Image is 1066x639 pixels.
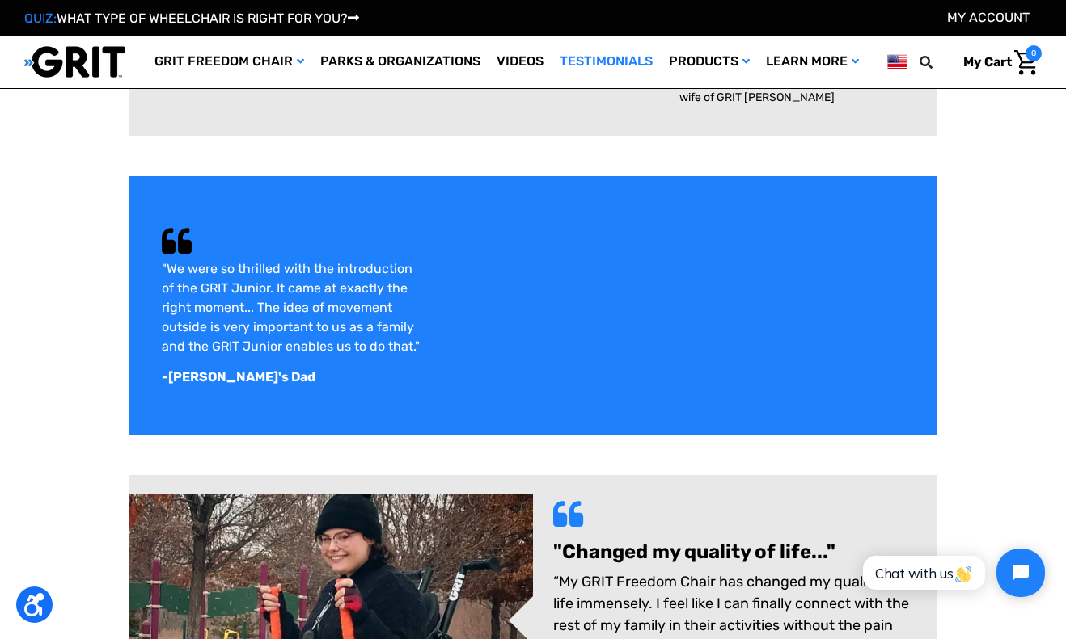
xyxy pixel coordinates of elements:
[927,45,951,79] input: Search
[963,54,1012,69] span: My Cart
[661,36,758,88] a: Products
[146,36,312,88] a: GRIT Freedom Chair
[24,11,57,26] span: QUIZ:
[478,176,937,434] iframe: Embedded Youtube Video
[1026,45,1042,61] span: 0
[162,226,192,259] div: Rocket
[162,261,420,354] span: "We were so thrilled with the introduction of the GRIT Junior. It came at exactly the right momen...
[312,36,489,88] a: Parks & Organizations
[845,535,1059,611] iframe: Tidio Chat
[947,10,1030,25] a: Account
[552,36,661,88] a: Testimonials
[679,90,835,104] span: wife of GRIT [PERSON_NAME]
[162,369,315,385] strong: -[PERSON_NAME]'s Dad
[553,499,583,532] div: Rocket
[24,45,125,78] img: GRIT All-Terrain Wheelchair and Mobility Equipment
[553,540,835,563] b: "Changed my quality of life..."
[887,52,907,72] img: us.png
[951,45,1042,79] a: Cart with 0 items
[24,11,359,26] a: QUIZ:WHAT TYPE OF WHEELCHAIR IS RIGHT FOR YOU?
[489,36,552,88] a: Videos
[758,36,867,88] a: Learn More
[1014,50,1038,75] img: Cart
